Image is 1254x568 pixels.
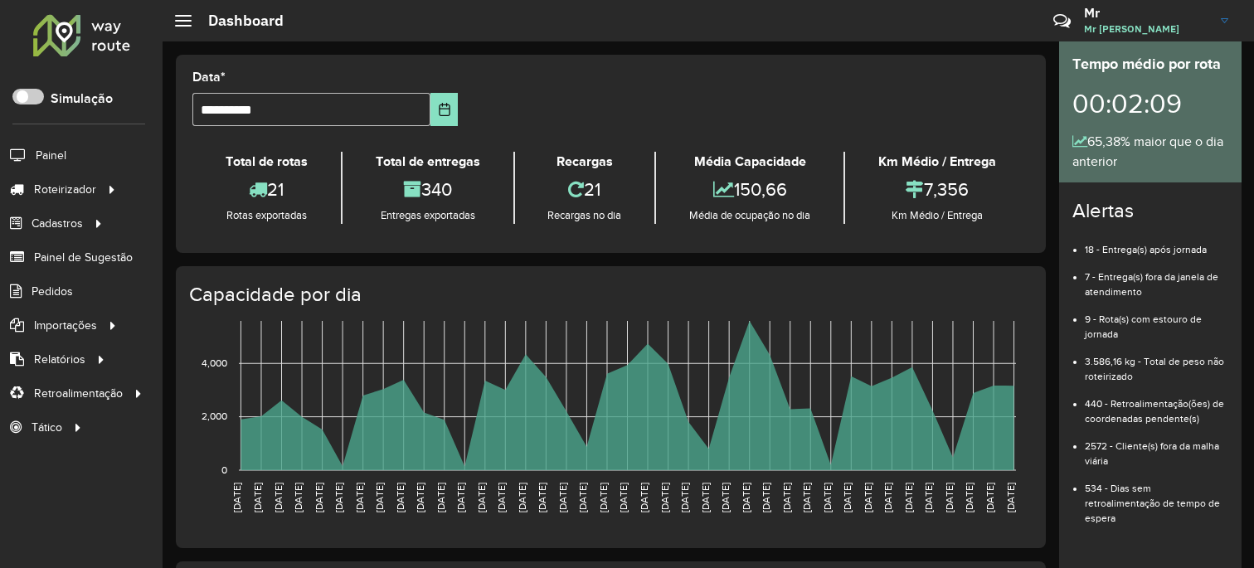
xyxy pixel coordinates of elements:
[354,483,365,512] text: [DATE]
[660,152,839,172] div: Média Capacidade
[197,207,337,224] div: Rotas exportadas
[660,172,839,207] div: 150,66
[849,207,1025,224] div: Km Médio / Entrega
[1005,483,1016,512] text: [DATE]
[557,483,568,512] text: [DATE]
[741,483,751,512] text: [DATE]
[1085,426,1228,468] li: 2572 - Cliente(s) fora da malha viária
[1085,468,1228,526] li: 534 - Dias sem retroalimentação de tempo de espera
[231,483,242,512] text: [DATE]
[1072,53,1228,75] div: Tempo médio por rota
[944,483,955,512] text: [DATE]
[32,283,73,300] span: Pedidos
[1085,257,1228,299] li: 7 - Entrega(s) fora da janela de atendimento
[192,12,284,30] h2: Dashboard
[1085,384,1228,426] li: 440 - Retroalimentação(ões) de coordenadas pendente(s)
[347,207,509,224] div: Entregas exportadas
[1044,3,1080,39] a: Contato Rápido
[197,152,337,172] div: Total de rotas
[313,483,324,512] text: [DATE]
[1072,75,1228,132] div: 00:02:09
[202,357,227,368] text: 4,000
[415,483,425,512] text: [DATE]
[36,147,66,164] span: Painel
[519,152,651,172] div: Recargas
[221,464,227,475] text: 0
[1085,299,1228,342] li: 9 - Rota(s) com estouro de jornada
[984,483,995,512] text: [DATE]
[863,483,873,512] text: [DATE]
[923,483,934,512] text: [DATE]
[903,483,914,512] text: [DATE]
[32,419,62,436] span: Tático
[32,215,83,232] span: Cadastros
[189,283,1029,307] h4: Capacidade por dia
[720,483,731,512] text: [DATE]
[34,317,97,334] span: Importações
[1085,342,1228,384] li: 3.586,16 kg - Total de peso não roteirizado
[659,483,670,512] text: [DATE]
[679,483,690,512] text: [DATE]
[537,483,547,512] text: [DATE]
[34,385,123,402] span: Retroalimentação
[639,483,649,512] text: [DATE]
[273,483,284,512] text: [DATE]
[842,483,853,512] text: [DATE]
[51,89,113,109] label: Simulação
[849,152,1025,172] div: Km Médio / Entrega
[761,483,771,512] text: [DATE]
[700,483,711,512] text: [DATE]
[347,172,509,207] div: 340
[598,483,609,512] text: [DATE]
[496,483,507,512] text: [DATE]
[252,483,263,512] text: [DATE]
[293,483,304,512] text: [DATE]
[34,249,133,266] span: Painel de Sugestão
[1085,230,1228,257] li: 18 - Entrega(s) após jornada
[1072,132,1228,172] div: 65,38% maior que o dia anterior
[519,207,651,224] div: Recargas no dia
[430,93,459,126] button: Choose Date
[519,172,651,207] div: 21
[801,483,812,512] text: [DATE]
[882,483,893,512] text: [DATE]
[849,172,1025,207] div: 7,356
[455,483,466,512] text: [DATE]
[34,351,85,368] span: Relatórios
[347,152,509,172] div: Total de entregas
[1072,199,1228,223] h4: Alertas
[476,483,487,512] text: [DATE]
[964,483,975,512] text: [DATE]
[577,483,588,512] text: [DATE]
[1084,5,1208,21] h3: Mr
[822,483,833,512] text: [DATE]
[202,411,227,422] text: 2,000
[197,172,337,207] div: 21
[517,483,527,512] text: [DATE]
[435,483,446,512] text: [DATE]
[1084,22,1208,36] span: Mr [PERSON_NAME]
[192,67,226,87] label: Data
[333,483,344,512] text: [DATE]
[660,207,839,224] div: Média de ocupação no dia
[374,483,385,512] text: [DATE]
[619,483,629,512] text: [DATE]
[395,483,406,512] text: [DATE]
[781,483,792,512] text: [DATE]
[34,181,96,198] span: Roteirizador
